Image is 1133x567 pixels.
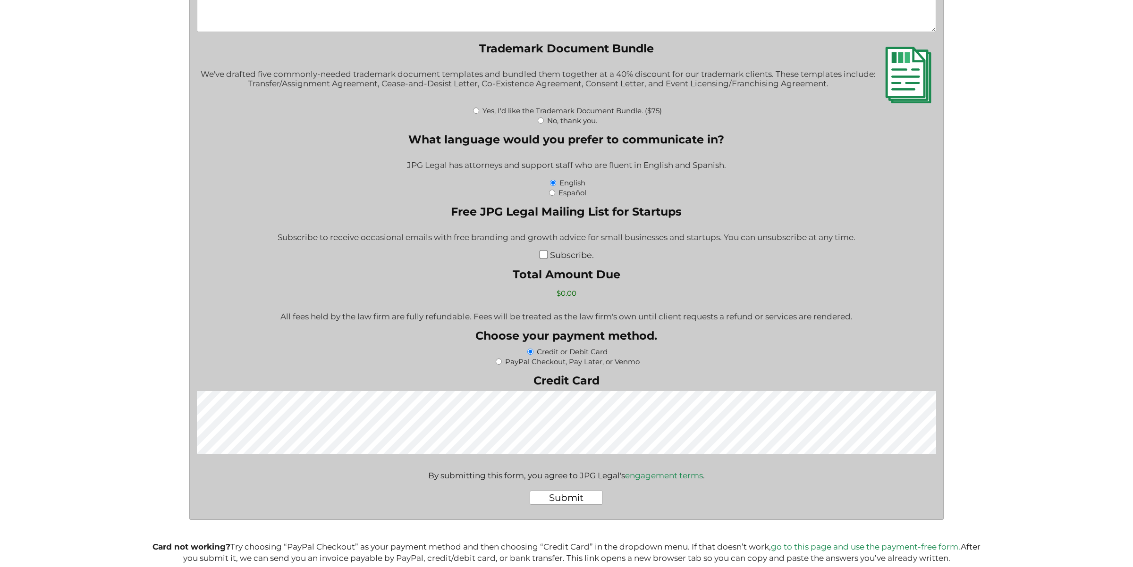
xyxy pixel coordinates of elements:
div: We've drafted five commonly-needed trademark document templates and bundled them together at a 40... [197,63,936,105]
div: By submitting this form, you agree to JPG Legal's . [428,461,705,480]
label: Subscribe. [550,250,594,260]
legend: Free JPG Legal Mailing List for Startups [451,205,682,218]
a: go to this page and use the payment-free form. [771,542,961,551]
label: PayPal Checkout, Pay Later, or Venmo [505,357,640,366]
label: Credit or Debit Card [537,347,608,356]
b: Card not working? [152,542,230,551]
label: English [559,178,585,187]
input: Submit [530,491,603,505]
label: Español [558,188,586,197]
legend: What language would you prefer to communicate in? [408,133,724,146]
div: JPG Legal has attorneys and support staff who are fluent in English and Spanish. [197,154,936,177]
label: Credit Card [197,374,936,387]
img: Trademark Document Bundle [879,47,936,103]
legend: Trademark Document Bundle [479,42,654,55]
label: Total Amount Due [280,267,853,281]
label: No, thank you. [547,116,597,125]
legend: Choose your payment method. [475,329,657,342]
a: engagement terms [625,471,703,480]
p: All fees held by the law firm are fully refundable. Fees will be treated as the law firm's own un... [280,312,853,321]
div: Subscribe to receive occasional emails with free branding and growth advice for small businesses ... [197,226,936,250]
label: Yes, I'd like the Trademark Document Bundle. ($75) [482,106,662,115]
